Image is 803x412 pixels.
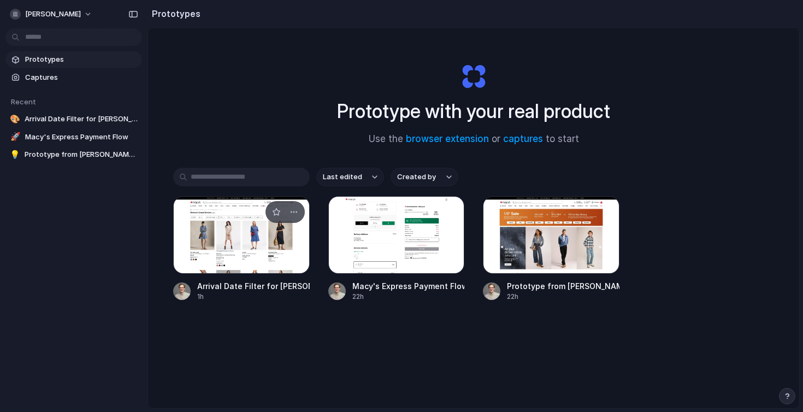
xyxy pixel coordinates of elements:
[147,7,200,20] h2: Prototypes
[197,292,310,302] div: 1h
[328,196,465,302] a: Macy's Express Payment FlowMacy's Express Payment Flow22h
[397,172,436,183] span: Created by
[5,129,142,145] a: 🚀Macy's Express Payment Flow
[406,133,489,144] a: browser extension
[369,132,579,146] span: Use the or to start
[5,51,142,68] a: Prototypes
[337,97,610,126] h1: Prototype with your real product
[10,149,20,160] div: 💡
[11,97,36,106] span: Recent
[5,5,98,23] button: [PERSON_NAME]
[316,168,384,186] button: Last edited
[391,168,458,186] button: Created by
[197,280,310,292] div: Arrival Date Filter for [PERSON_NAME] Dresses
[483,196,619,302] a: Prototype from Macy's Summer OutfitsPrototype from [PERSON_NAME] Summer Outfits22h
[5,146,142,163] a: 💡Prototype from [PERSON_NAME] Summer Outfits
[10,114,20,125] div: 🎨
[503,133,543,144] a: captures
[10,132,21,143] div: 🚀
[173,196,310,302] a: Arrival Date Filter for Macy's DressesArrival Date Filter for [PERSON_NAME] Dresses1h
[323,172,362,183] span: Last edited
[5,111,142,127] a: 🎨Arrival Date Filter for [PERSON_NAME] Dresses
[25,149,138,160] span: Prototype from [PERSON_NAME] Summer Outfits
[352,292,465,302] div: 22h
[5,69,142,86] a: Captures
[507,280,619,292] div: Prototype from [PERSON_NAME] Summer Outfits
[25,132,138,143] span: Macy's Express Payment Flow
[25,9,81,20] span: [PERSON_NAME]
[25,72,138,83] span: Captures
[352,280,465,292] div: Macy's Express Payment Flow
[25,114,138,125] span: Arrival Date Filter for [PERSON_NAME] Dresses
[507,292,619,302] div: 22h
[25,54,138,65] span: Prototypes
